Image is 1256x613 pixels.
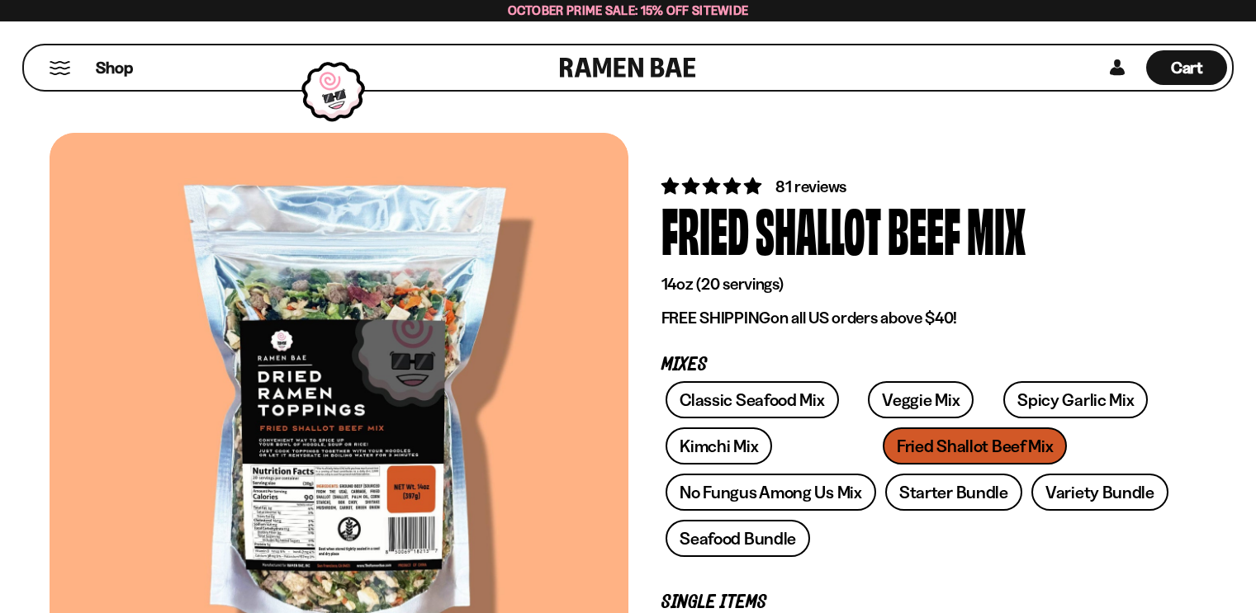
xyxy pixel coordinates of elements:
[661,274,1173,295] p: 14oz (20 servings)
[666,427,772,464] a: Kimchi Mix
[1146,45,1227,90] div: Cart
[666,381,838,418] a: Classic Seafood Mix
[661,595,1173,611] p: Single Items
[967,198,1026,260] div: Mix
[661,308,770,328] strong: FREE SHIPPING
[775,177,846,196] span: 81 reviews
[661,176,765,196] span: 4.83 stars
[661,308,1173,328] p: on all US orders above $40!
[885,474,1022,511] a: Starter Bundle
[96,50,133,85] a: Shop
[661,198,749,260] div: Fried
[96,57,133,79] span: Shop
[1031,474,1168,511] a: Variety Bundle
[1171,58,1203,78] span: Cart
[666,520,810,557] a: Seafood Bundle
[888,198,960,260] div: Beef
[1003,381,1148,418] a: Spicy Garlic Mix
[756,198,881,260] div: Shallot
[868,381,974,418] a: Veggie Mix
[661,357,1173,373] p: Mixes
[508,2,749,18] span: October Prime Sale: 15% off Sitewide
[49,61,71,75] button: Mobile Menu Trigger
[666,474,875,511] a: No Fungus Among Us Mix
